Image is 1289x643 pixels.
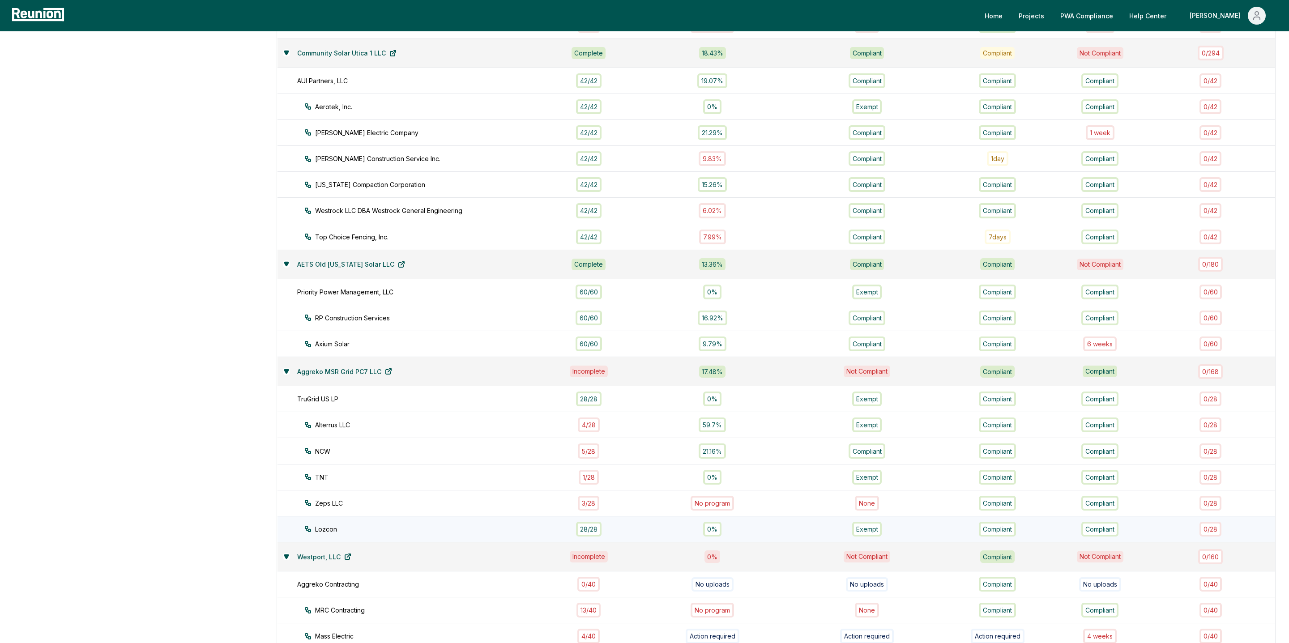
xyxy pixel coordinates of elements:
[578,443,599,458] div: 5 / 28
[1182,7,1273,25] button: [PERSON_NAME]
[987,151,1008,166] div: 1 day
[290,255,412,273] a: AETS Old [US_STATE] Solar LLC
[849,230,886,244] div: Compliant
[1086,125,1114,140] div: 1 week
[576,522,602,537] div: 28 / 28
[576,99,602,114] div: 42 / 42
[852,470,882,485] div: Exempt
[577,577,600,592] div: 0 / 40
[1081,392,1118,406] div: Compliant
[850,259,884,270] div: Compliant
[979,311,1016,325] div: Compliant
[578,496,599,511] div: 3 / 28
[1198,364,1223,379] div: 0 / 168
[304,313,562,323] div: RP Construction Services
[1199,311,1222,325] div: 0 / 60
[703,392,721,406] div: 0%
[1077,259,1123,270] div: Not Compliant
[691,577,734,592] div: No uploads
[1077,47,1123,59] div: Not Compliant
[570,366,608,377] div: Incomplete
[1199,443,1221,458] div: 0 / 28
[1199,392,1221,406] div: 0 / 28
[1198,257,1223,272] div: 0 / 180
[699,336,726,351] div: 9.79%
[1122,7,1174,25] a: Help Center
[852,522,882,537] div: Exempt
[699,151,726,166] div: 9.83%
[1081,443,1118,458] div: Compliant
[844,551,890,562] div: Not Compliant
[699,417,726,432] div: 59.7%
[1083,336,1117,351] div: 6 week s
[1081,230,1118,244] div: Compliant
[290,548,359,566] a: Westport, LLC
[977,7,1010,25] a: Home
[304,420,562,430] div: Alterrus LLC
[304,524,562,534] div: Lozcon
[576,311,602,325] div: 60 / 60
[1199,577,1222,592] div: 0 / 40
[849,336,886,351] div: Compliant
[979,203,1016,218] div: Compliant
[698,177,727,192] div: 15.26%
[1081,417,1118,432] div: Compliant
[852,285,882,299] div: Exempt
[849,177,886,192] div: Compliant
[691,496,734,511] div: No program
[849,443,886,458] div: Compliant
[691,603,734,617] div: No program
[1083,366,1117,377] div: Compliant
[304,631,562,641] div: Mass Electric
[849,203,886,218] div: Compliant
[576,73,602,88] div: 42 / 42
[304,339,562,349] div: Axium Solar
[698,125,727,140] div: 21.29%
[855,603,879,617] div: None
[979,603,1016,617] div: Compliant
[979,336,1016,351] div: Compliant
[1081,99,1118,114] div: Compliant
[1199,203,1221,218] div: 0 / 42
[1081,285,1118,299] div: Compliant
[699,258,726,270] div: 13.36 %
[1199,336,1222,351] div: 0 / 60
[576,336,602,351] div: 60 / 60
[852,392,882,406] div: Exempt
[699,47,726,59] div: 18.43 %
[1199,417,1221,432] div: 0 / 28
[980,47,1015,59] div: Compliant
[1081,203,1118,218] div: Compliant
[576,392,602,406] div: 28 / 28
[304,447,562,456] div: NCW
[850,47,884,59] div: Compliant
[979,99,1016,114] div: Compliant
[297,287,555,297] div: Priority Power Management, LLC
[844,366,890,377] div: Not Compliant
[1199,73,1221,88] div: 0 / 42
[979,522,1016,537] div: Compliant
[699,366,726,378] div: 17.48 %
[1081,603,1118,617] div: Compliant
[1081,522,1118,537] div: Compliant
[979,73,1016,88] div: Compliant
[1081,73,1118,88] div: Compliant
[576,151,602,166] div: 42 / 42
[849,73,886,88] div: Compliant
[980,550,1015,562] div: Compliant
[1199,151,1221,166] div: 0 / 42
[304,128,562,137] div: [PERSON_NAME] Electric Company
[704,550,720,562] div: 0 %
[849,311,886,325] div: Compliant
[979,285,1016,299] div: Compliant
[290,44,404,62] a: Community Solar Utica 1 LLC
[1081,311,1118,325] div: Compliant
[985,230,1011,244] div: 7 day s
[852,417,882,432] div: Exempt
[703,470,721,485] div: 0%
[1199,230,1221,244] div: 0 / 42
[1081,496,1118,511] div: Compliant
[578,417,600,432] div: 4 / 28
[304,473,562,482] div: TNT
[703,99,721,114] div: 0%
